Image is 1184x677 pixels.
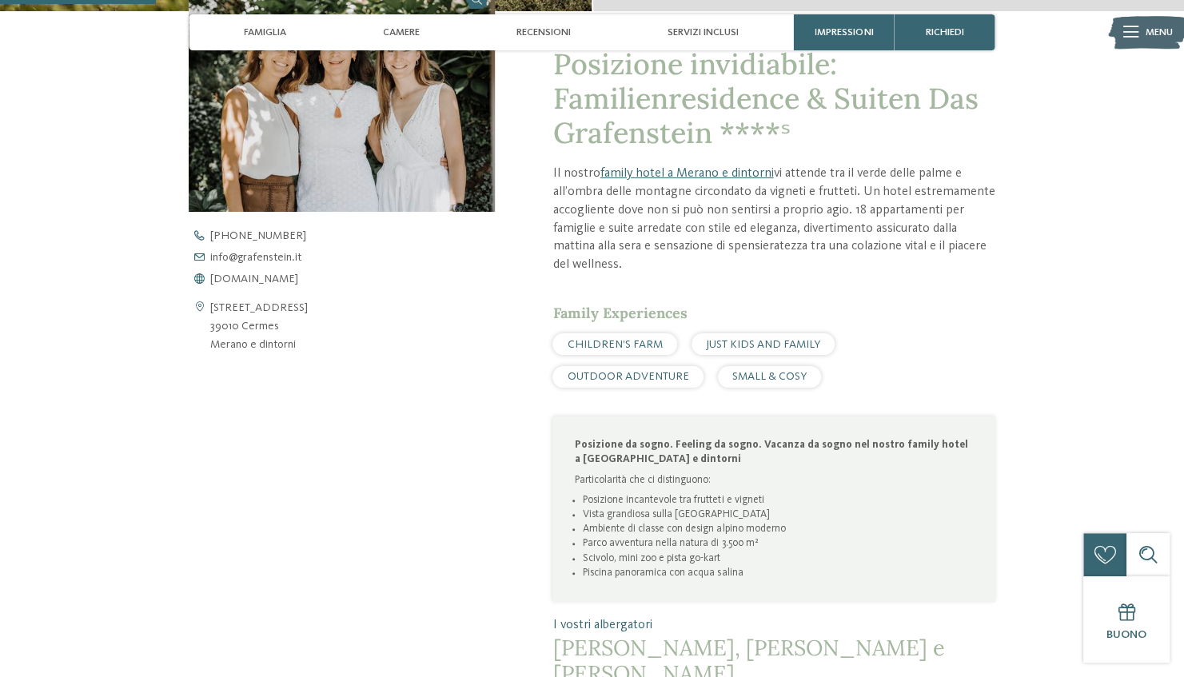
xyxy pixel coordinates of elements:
[575,473,974,488] p: Particolarità che ci distinguono:
[210,273,298,285] span: [DOMAIN_NAME]
[583,566,974,580] li: Piscina panoramica con acqua salina
[583,508,974,522] li: Vista grandiosa sulla [GEOGRAPHIC_DATA]
[667,26,738,38] span: Servizi inclusi
[189,252,520,263] a: info@grafenstein.it
[552,304,687,322] span: Family Experiences
[210,299,308,354] address: [STREET_ADDRESS] 39010 Cermes Merano e dintorni
[552,165,995,273] p: Il nostro vi attende tra il verde delle palme e all’ombra delle montagne circondato da vigneti e ...
[706,339,820,350] span: JUST KIDS AND FAMILY
[568,371,689,382] span: OUTDOOR ADVENTURE
[568,339,663,350] span: CHILDREN’S FARM
[732,371,807,382] span: SMALL & COSY
[189,230,520,241] a: [PHONE_NUMBER]
[815,26,873,38] span: Impressioni
[583,493,974,508] li: Posizione incantevole tra frutteti e vigneti
[244,26,286,38] span: Famiglia
[383,26,420,38] span: Camere
[583,522,974,536] li: Ambiente di classe con design alpino moderno
[552,46,978,151] span: Posizione invidiabile: Familienresidence & Suiten Das Grafenstein ****ˢ
[210,252,301,263] span: info@ grafenstein. it
[552,616,995,635] span: I vostri albergatori
[583,536,974,551] li: Parco avventura nella natura di 3.500 m²
[210,230,306,241] span: [PHONE_NUMBER]
[1106,629,1146,640] span: Buono
[926,26,964,38] span: richiedi
[600,167,773,180] a: family hotel a Merano e dintorni
[575,440,968,464] strong: Posizione da sogno. Feeling da sogno. Vacanza da sogno nel nostro family hotel a [GEOGRAPHIC_DATA...
[516,26,571,38] span: Recensioni
[1083,576,1170,663] a: Buono
[583,552,974,566] li: Scivolo, mini zoo e pista go-kart
[189,273,520,285] a: [DOMAIN_NAME]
